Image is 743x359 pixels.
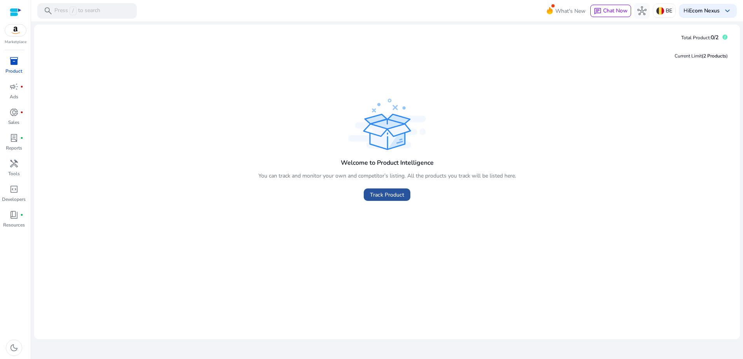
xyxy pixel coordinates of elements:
span: code_blocks [9,185,19,194]
p: Hi [684,8,720,14]
p: Press to search [54,7,100,15]
span: handyman [9,159,19,168]
button: chatChat Now [590,5,631,17]
span: / [70,7,77,15]
div: Current Limit ) [675,52,728,59]
span: keyboard_arrow_down [723,6,732,16]
span: 0/2 [711,34,719,41]
p: Sales [8,119,19,126]
p: Marketplace [5,39,26,45]
span: book_4 [9,210,19,220]
span: Total Product: [681,35,711,41]
img: track_product.svg [348,99,426,150]
button: hub [634,3,650,19]
img: be.svg [656,7,664,15]
span: Track Product [370,191,404,199]
span: fiber_manual_record [20,85,23,88]
span: What's New [555,4,586,18]
img: amazon.svg [5,24,26,36]
span: hub [637,6,647,16]
b: Ecom Nexus [689,7,720,14]
span: search [44,6,53,16]
p: Reports [6,145,22,152]
p: You can track and monitor your own and competitor’s listing. All the products you track will be l... [258,172,516,180]
span: chat [594,7,602,15]
span: (2 Products [702,53,726,59]
p: Tools [8,170,20,177]
span: fiber_manual_record [20,136,23,139]
span: Chat Now [603,7,628,14]
span: fiber_manual_record [20,213,23,216]
p: Ads [10,93,18,100]
p: BE [666,4,672,17]
p: Resources [3,221,25,228]
span: donut_small [9,108,19,117]
p: Developers [2,196,26,203]
span: inventory_2 [9,56,19,66]
span: dark_mode [9,343,19,352]
span: campaign [9,82,19,91]
span: fiber_manual_record [20,111,23,114]
h4: Welcome to Product Intelligence [341,159,434,167]
p: Product [5,68,22,75]
span: lab_profile [9,133,19,143]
